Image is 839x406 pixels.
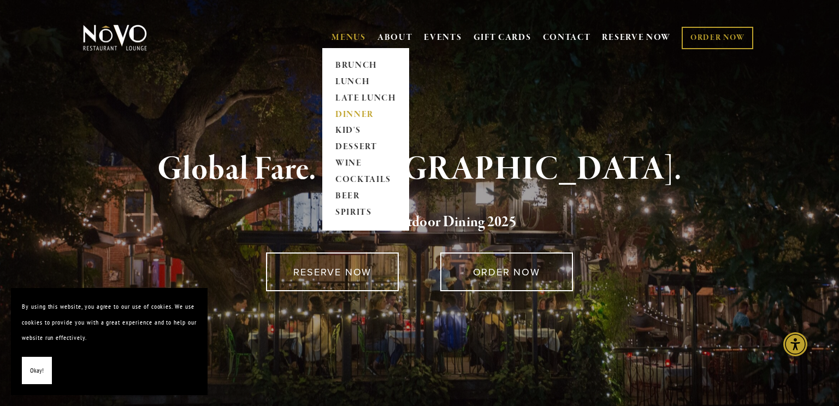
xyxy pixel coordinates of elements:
[11,288,208,395] section: Cookie banner
[323,213,509,233] a: Voted Best Outdoor Dining 202
[377,32,413,43] a: ABOUT
[157,149,681,190] strong: Global Fare. [GEOGRAPHIC_DATA].
[81,24,149,51] img: Novo Restaurant &amp; Lounge
[332,90,400,107] a: LATE LUNCH
[602,27,671,48] a: RESERVE NOW
[332,123,400,139] a: KID'S
[332,189,400,205] a: BEER
[682,27,753,49] a: ORDER NOW
[424,32,462,43] a: EVENTS
[22,299,197,346] p: By using this website, you agree to our use of cookies. We use cookies to provide you with a grea...
[101,211,738,234] h2: 5
[440,252,573,291] a: ORDER NOW
[332,57,400,74] a: BRUNCH
[22,357,52,385] button: Okay!
[332,74,400,90] a: LUNCH
[30,363,44,379] span: Okay!
[332,139,400,156] a: DESSERT
[266,252,399,291] a: RESERVE NOW
[783,332,807,356] div: Accessibility Menu
[332,156,400,172] a: WINE
[543,27,591,48] a: CONTACT
[332,107,400,123] a: DINNER
[332,172,400,189] a: COCKTAILS
[332,32,366,43] a: MENUS
[474,27,531,48] a: GIFT CARDS
[332,205,400,221] a: SPIRITS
